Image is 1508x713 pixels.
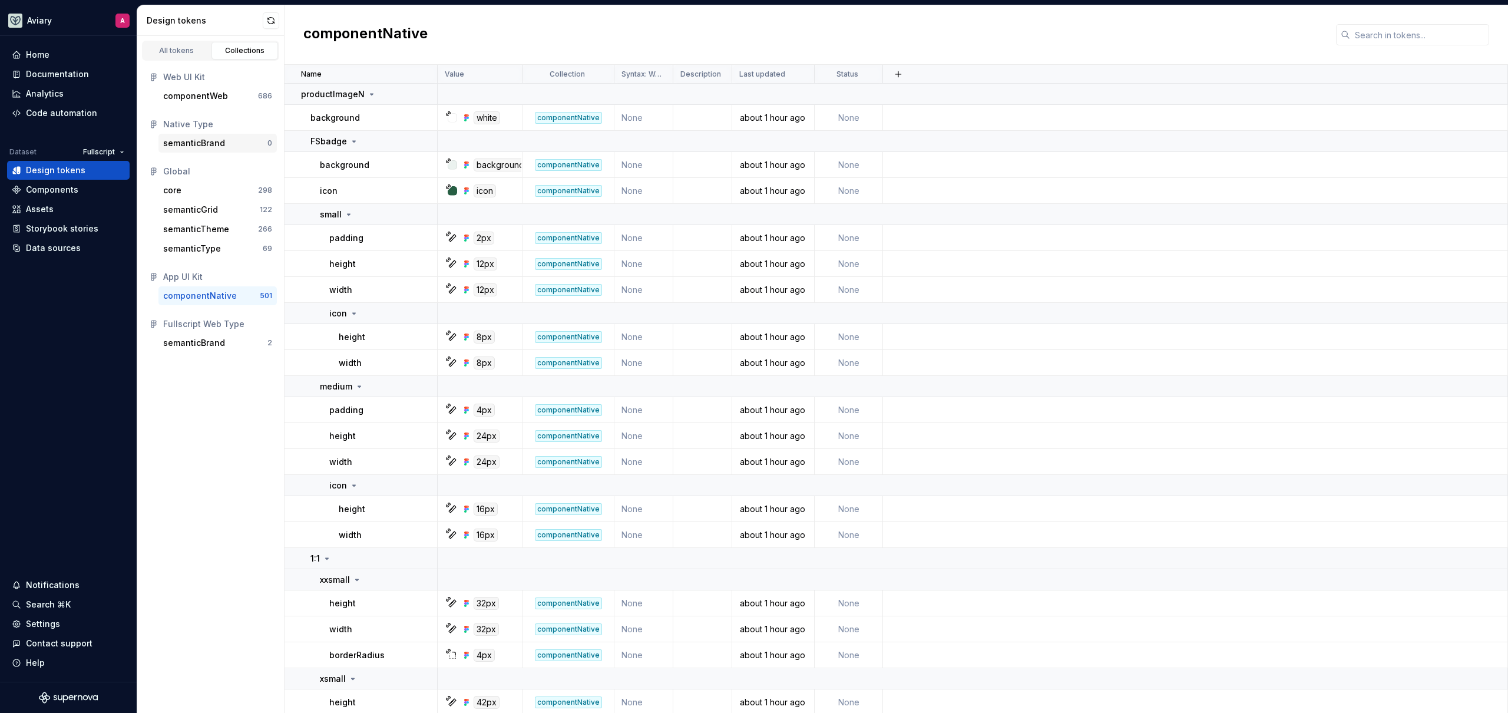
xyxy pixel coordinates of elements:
[163,337,225,349] div: semanticBrand
[733,598,813,609] div: about 1 hour ago
[815,397,883,423] td: None
[535,258,602,270] div: componentNative
[339,529,362,541] p: width
[163,271,272,283] div: App UI Kit
[329,697,356,708] p: height
[535,456,602,468] div: componentNative
[535,503,602,515] div: componentNative
[158,220,277,239] a: semanticTheme266
[320,381,352,392] p: medium
[26,107,97,119] div: Code automation
[329,623,352,635] p: width
[815,324,883,350] td: None
[614,642,673,668] td: None
[27,15,52,27] div: Aviary
[339,331,365,343] p: height
[329,430,356,442] p: height
[815,251,883,277] td: None
[474,283,497,296] div: 12px
[260,205,272,214] div: 122
[474,232,494,245] div: 2px
[1350,24,1489,45] input: Search in tokens...
[733,649,813,661] div: about 1 hour ago
[815,105,883,131] td: None
[535,404,602,416] div: componentNative
[7,200,130,219] a: Assets
[158,200,277,219] a: semanticGrid122
[158,334,277,352] button: semanticBrand2
[474,529,498,542] div: 16px
[739,70,785,79] p: Last updated
[2,8,134,33] button: AviaryA
[263,244,272,253] div: 69
[163,71,272,83] div: Web UI Kit
[26,618,60,630] div: Settings
[260,291,272,301] div: 501
[815,496,883,522] td: None
[258,225,272,234] div: 266
[733,623,813,635] div: about 1 hour ago
[445,70,464,79] p: Value
[733,331,813,343] div: about 1 hour ago
[474,184,496,197] div: icon
[474,623,499,636] div: 32px
[474,404,495,417] div: 4px
[301,88,365,100] p: productImageN
[815,642,883,668] td: None
[474,111,500,124] div: white
[26,223,98,235] div: Storybook stories
[614,251,673,277] td: None
[7,45,130,64] a: Home
[815,152,883,178] td: None
[614,423,673,449] td: None
[733,503,813,515] div: about 1 hour ago
[614,324,673,350] td: None
[9,147,37,157] div: Dataset
[815,590,883,616] td: None
[26,49,49,61] div: Home
[733,258,813,270] div: about 1 hour ago
[267,138,272,148] div: 0
[158,134,277,153] button: semanticBrand0
[339,357,362,369] p: width
[329,284,352,296] p: width
[550,70,585,79] p: Collection
[474,356,495,369] div: 8px
[258,91,272,101] div: 686
[614,225,673,251] td: None
[7,239,130,258] a: Data sources
[614,522,673,548] td: None
[163,290,237,302] div: componentNative
[26,579,80,591] div: Notifications
[7,595,130,614] button: Search ⌘K
[733,430,813,442] div: about 1 hour ago
[614,277,673,303] td: None
[320,159,369,171] p: background
[614,178,673,204] td: None
[163,90,228,102] div: componentWeb
[78,144,130,160] button: Fullscript
[339,503,365,515] p: height
[329,598,356,609] p: height
[158,239,277,258] button: semanticType69
[474,597,499,610] div: 32px
[7,634,130,653] button: Contact support
[26,88,64,100] div: Analytics
[147,46,206,55] div: All tokens
[158,87,277,105] button: componentWeb686
[733,456,813,468] div: about 1 hour ago
[733,404,813,416] div: about 1 hour ago
[329,456,352,468] p: width
[329,258,356,270] p: height
[158,181,277,200] button: core298
[320,185,338,197] p: icon
[535,357,602,369] div: componentNative
[535,697,602,708] div: componentNative
[329,232,363,244] p: padding
[258,186,272,195] div: 298
[7,180,130,199] a: Components
[7,104,130,123] a: Code automation
[310,136,347,147] p: FSbadge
